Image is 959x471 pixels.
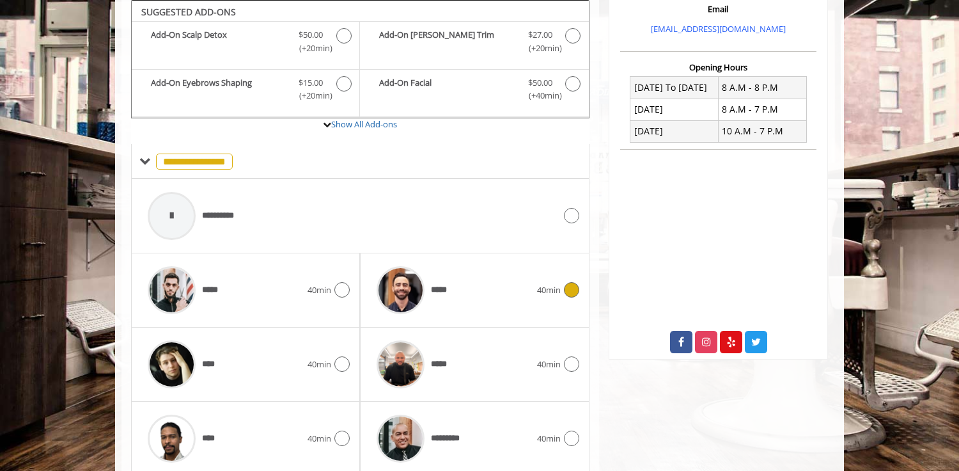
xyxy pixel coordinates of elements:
[521,89,559,102] span: (+40min )
[623,4,813,13] h3: Email
[630,120,719,142] td: [DATE]
[331,118,397,130] a: Show All Add-ons
[651,23,786,35] a: [EMAIL_ADDRESS][DOMAIN_NAME]
[379,76,515,103] b: Add-On Facial
[620,63,816,72] h3: Opening Hours
[718,120,806,142] td: 10 A.M - 7 P.M
[138,28,353,58] label: Add-On Scalp Detox
[537,358,561,371] span: 40min
[308,432,331,445] span: 40min
[366,28,582,58] label: Add-On Beard Trim
[528,28,552,42] span: $27.00
[141,6,236,18] b: SUGGESTED ADD-ONS
[308,358,331,371] span: 40min
[537,432,561,445] span: 40min
[308,283,331,297] span: 40min
[718,99,806,120] td: 8 A.M - 7 P.M
[366,76,582,106] label: Add-On Facial
[292,42,330,55] span: (+20min )
[151,76,286,103] b: Add-On Eyebrows Shaping
[379,28,515,55] b: Add-On [PERSON_NAME] Trim
[630,99,719,120] td: [DATE]
[151,28,286,55] b: Add-On Scalp Detox
[718,77,806,99] td: 8 A.M - 8 P.M
[299,76,323,90] span: $15.00
[630,77,719,99] td: [DATE] To [DATE]
[537,283,561,297] span: 40min
[299,28,323,42] span: $50.00
[292,89,330,102] span: (+20min )
[521,42,559,55] span: (+20min )
[138,76,353,106] label: Add-On Eyebrows Shaping
[528,76,552,90] span: $50.00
